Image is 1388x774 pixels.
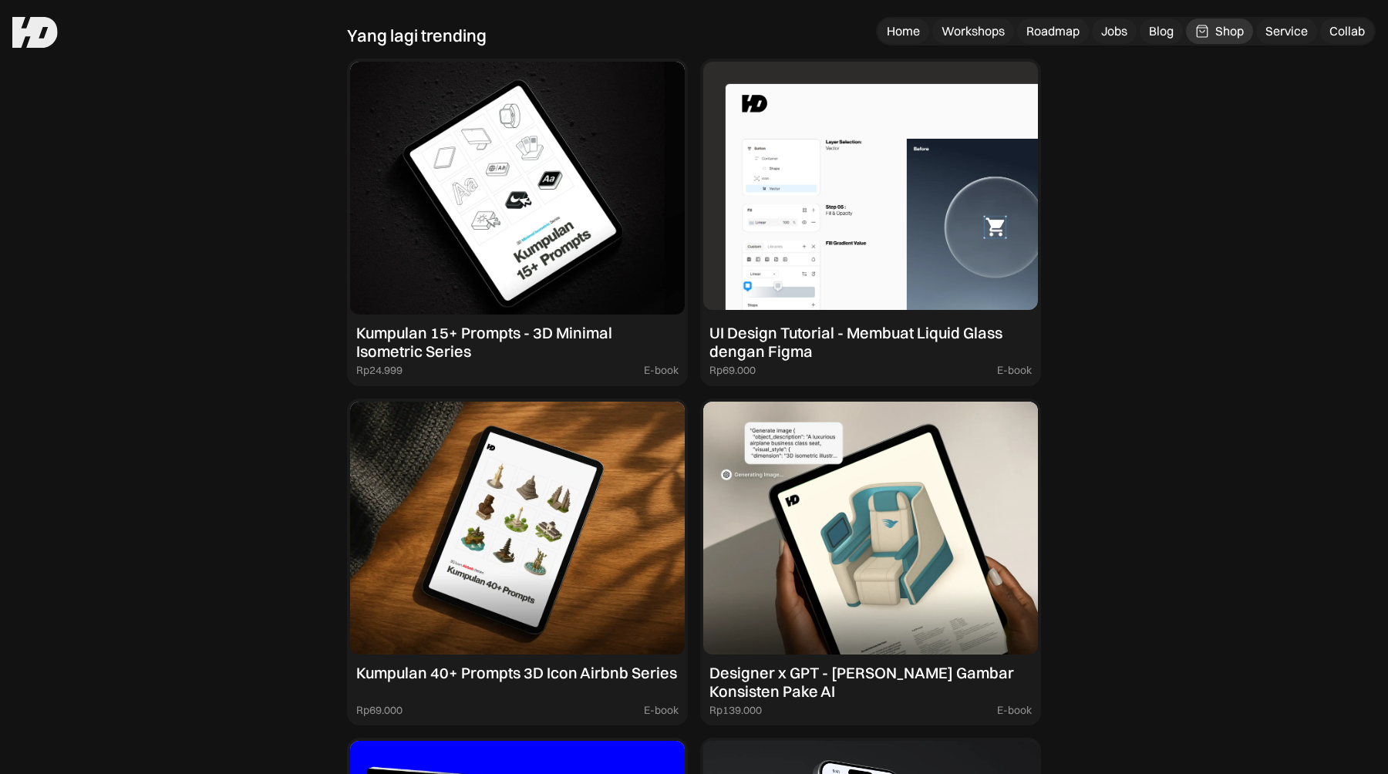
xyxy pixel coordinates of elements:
div: Rp139.000 [709,704,762,717]
div: Blog [1149,23,1174,39]
div: Yang lagi trending [347,25,487,45]
a: Workshops [932,19,1014,44]
div: E-book [997,704,1032,717]
a: Jobs [1092,19,1137,44]
div: UI Design Tutorial - Membuat Liquid Glass dengan Figma [709,324,1032,361]
a: Home [878,19,929,44]
div: Roadmap [1026,23,1080,39]
div: Kumpulan 15+ Prompts - 3D Minimal Isometric Series [356,324,679,361]
div: E-book [644,364,679,377]
a: Designer x GPT - [PERSON_NAME] Gambar Konsisten Pake AIRp139.000E-book [700,399,1041,726]
div: Workshops [942,23,1005,39]
div: E-book [644,704,679,717]
div: Rp24.999 [356,364,403,377]
a: UI Design Tutorial - Membuat Liquid Glass dengan FigmaRp69.000E-book [700,59,1041,386]
div: Service [1265,23,1308,39]
div: Designer x GPT - [PERSON_NAME] Gambar Konsisten Pake AI [709,664,1032,701]
a: Blog [1140,19,1183,44]
div: Shop [1215,23,1244,39]
div: Jobs [1101,23,1127,39]
div: Kumpulan 40+ Prompts 3D Icon Airbnb Series [356,664,677,682]
a: Collab [1320,19,1374,44]
div: Home [887,23,920,39]
div: Rp69.000 [356,704,403,717]
a: Roadmap [1017,19,1089,44]
div: E-book [997,364,1032,377]
a: Kumpulan 40+ Prompts 3D Icon Airbnb SeriesRp69.000E-book [347,399,688,726]
a: Shop [1186,19,1253,44]
a: Kumpulan 15+ Prompts - 3D Minimal Isometric SeriesRp24.999E-book [347,59,688,386]
div: Collab [1329,23,1365,39]
a: Service [1256,19,1317,44]
div: Rp69.000 [709,364,756,377]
